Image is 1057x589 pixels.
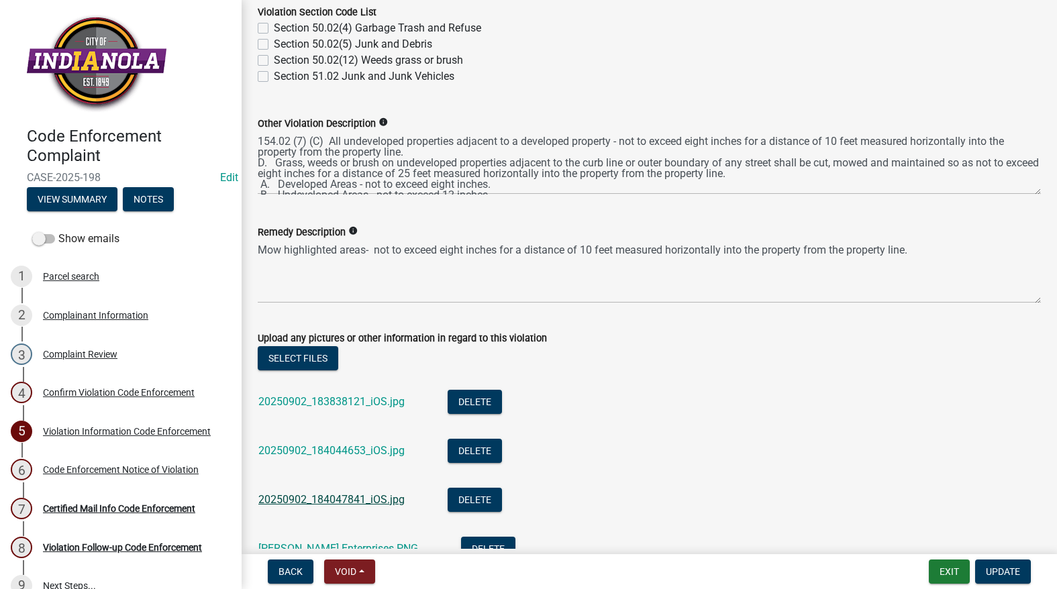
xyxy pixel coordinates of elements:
div: Complainant Information [43,311,148,320]
button: Exit [929,559,970,584]
div: 5 [11,421,32,442]
label: Section 50.02(4) Garbage Trash and Refuse [274,20,481,36]
button: Delete [448,390,502,414]
h4: Code Enforcement Complaint [27,127,231,166]
div: 4 [11,382,32,403]
span: Void [335,566,356,577]
label: Remedy Description [258,228,346,237]
div: Parcel search [43,272,99,281]
wm-modal-confirm: Delete Document [461,543,515,556]
button: View Summary [27,187,117,211]
div: Confirm Violation Code Enforcement [43,388,195,397]
label: Section 50.02(12) Weeds grass or brush [274,52,463,68]
a: 20250902_183838121_iOS.jpg [258,395,405,408]
button: Delete [448,488,502,512]
button: Back [268,559,313,584]
label: Upload any pictures or other information in regard to this violation [258,334,547,343]
wm-modal-confirm: Summary [27,195,117,205]
a: 20250902_184044653_iOS.jpg [258,444,405,457]
button: Delete [461,537,515,561]
wm-modal-confirm: Delete Document [448,494,502,507]
i: info [379,117,388,127]
div: 3 [11,343,32,365]
label: Other Violation Description [258,119,376,129]
button: Update [975,559,1031,584]
a: 20250902_184047841_iOS.jpg [258,493,405,506]
label: Section 51.02 Junk and Junk Vehicles [274,68,454,85]
i: info [348,226,358,235]
div: Violation Information Code Enforcement [43,427,211,436]
div: 2 [11,305,32,326]
button: Select files [258,346,338,370]
a: [PERSON_NAME] Enterprises.PNG [258,542,418,555]
img: City of Indianola, Iowa [27,14,166,113]
wm-modal-confirm: Edit Application Number [220,171,238,184]
button: Notes [123,187,174,211]
div: 8 [11,537,32,558]
div: 6 [11,459,32,480]
wm-modal-confirm: Notes [123,195,174,205]
label: Section 50.02(5) Junk and Debris [274,36,432,52]
div: 7 [11,498,32,519]
button: Delete [448,439,502,463]
div: Code Enforcement Notice of Violation [43,465,199,474]
span: CASE-2025-198 [27,171,215,184]
wm-modal-confirm: Delete Document [448,445,502,458]
div: Violation Follow-up Code Enforcement [43,543,202,552]
div: Certified Mail Info Code Enforcement [43,504,195,513]
span: Update [986,566,1020,577]
a: Edit [220,171,238,184]
div: 1 [11,266,32,287]
div: Complaint Review [43,350,117,359]
wm-modal-confirm: Delete Document [448,396,502,409]
span: Back [279,566,303,577]
label: Show emails [32,231,119,247]
button: Void [324,559,375,584]
label: Violation Section Code List [258,8,376,17]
